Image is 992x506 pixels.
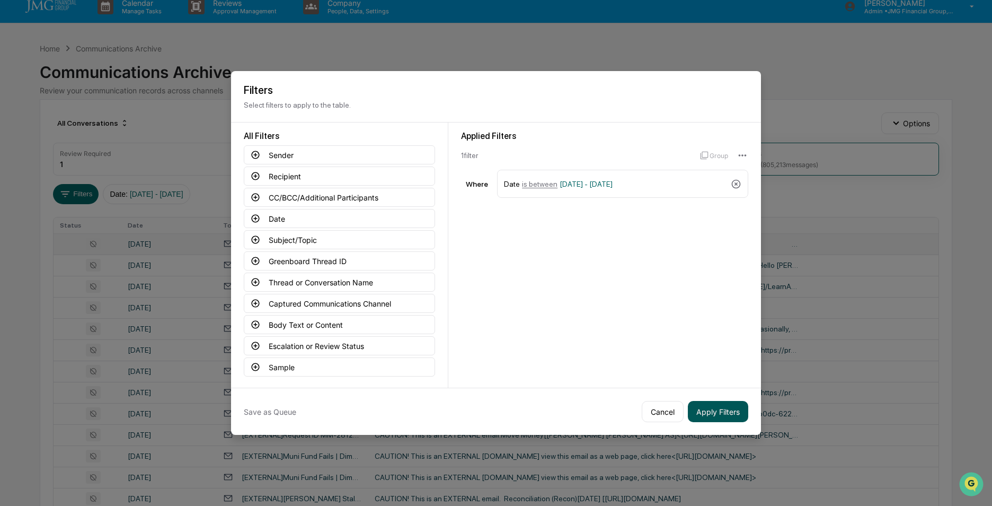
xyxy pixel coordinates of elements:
button: Start new chat [180,84,193,97]
button: Date [244,209,435,228]
div: Where [461,180,493,188]
span: Pylon [105,180,128,188]
p: Select filters to apply to the table. [244,101,748,109]
button: Escalation or Review Status [244,336,435,355]
button: Apply Filters [688,401,748,422]
button: Save as Queue [244,401,296,422]
a: Powered byPylon [75,179,128,188]
div: All Filters [244,131,435,141]
img: 1746055101610-c473b297-6a78-478c-a979-82029cc54cd1 [11,81,30,100]
button: Group [700,147,728,164]
span: [DATE] - [DATE] [560,180,613,188]
a: 🗄️Attestations [73,129,136,149]
div: Start new chat [36,81,174,92]
span: Data Lookup [21,154,67,164]
a: 🖐️Preclearance [6,129,73,149]
button: Captured Communications Channel [244,294,435,313]
a: 🔎Data Lookup [6,150,71,169]
button: Recipient [244,167,435,186]
div: Date [504,175,727,193]
button: CC/BCC/Additional Participants [244,188,435,207]
div: 🔎 [11,155,19,163]
button: Body Text or Content [244,315,435,334]
button: Greenboard Thread ID [244,251,435,271]
h2: Filters [244,84,748,97]
button: Thread or Conversation Name [244,273,435,292]
div: 🗄️ [77,135,85,143]
span: Attestations [87,134,131,144]
iframe: Open customer support [958,471,987,500]
span: is between [522,180,557,188]
button: Sample [244,357,435,377]
button: Subject/Topic [244,230,435,249]
button: Cancel [642,401,684,422]
div: We're available if you need us! [36,92,134,100]
div: 🖐️ [11,135,19,143]
p: How can we help? [11,22,193,39]
div: 1 filter [461,151,692,160]
button: Sender [244,145,435,164]
div: Applied Filters [461,131,748,141]
span: Preclearance [21,134,68,144]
